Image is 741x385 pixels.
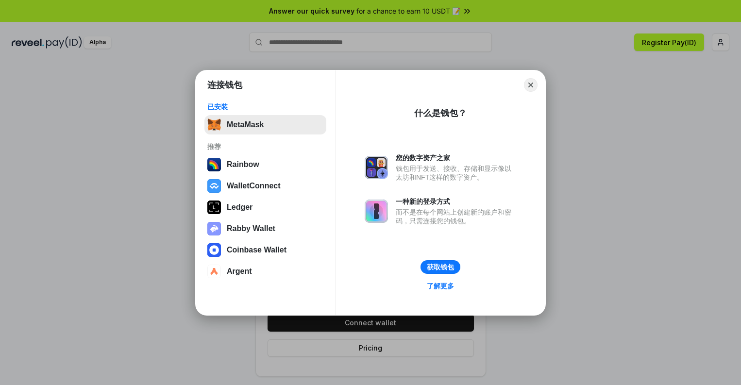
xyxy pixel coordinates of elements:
img: svg+xml,%3Csvg%20xmlns%3D%22http%3A%2F%2Fwww.w3.org%2F2000%2Fsvg%22%20fill%3D%22none%22%20viewBox... [207,222,221,235]
button: Coinbase Wallet [204,240,326,260]
div: Ledger [227,203,253,212]
button: Ledger [204,198,326,217]
button: Argent [204,262,326,281]
div: 什么是钱包？ [414,107,467,119]
button: Close [524,78,538,92]
div: 推荐 [207,142,323,151]
div: Rabby Wallet [227,224,275,233]
img: svg+xml,%3Csvg%20width%3D%2228%22%20height%3D%2228%22%20viewBox%3D%220%200%2028%2028%22%20fill%3D... [207,265,221,278]
img: svg+xml,%3Csvg%20fill%3D%22none%22%20height%3D%2233%22%20viewBox%3D%220%200%2035%2033%22%20width%... [207,118,221,132]
button: MetaMask [204,115,326,134]
div: WalletConnect [227,182,281,190]
img: svg+xml,%3Csvg%20xmlns%3D%22http%3A%2F%2Fwww.w3.org%2F2000%2Fsvg%22%20width%3D%2228%22%20height%3... [207,201,221,214]
div: Argent [227,267,252,276]
img: svg+xml,%3Csvg%20width%3D%2228%22%20height%3D%2228%22%20viewBox%3D%220%200%2028%2028%22%20fill%3D... [207,243,221,257]
div: 您的数字资产之家 [396,153,516,162]
button: 获取钱包 [421,260,460,274]
img: svg+xml,%3Csvg%20xmlns%3D%22http%3A%2F%2Fwww.w3.org%2F2000%2Fsvg%22%20fill%3D%22none%22%20viewBox... [365,200,388,223]
div: 一种新的登录方式 [396,197,516,206]
a: 了解更多 [421,280,460,292]
button: Rainbow [204,155,326,174]
img: svg+xml,%3Csvg%20width%3D%2228%22%20height%3D%2228%22%20viewBox%3D%220%200%2028%2028%22%20fill%3D... [207,179,221,193]
div: 已安装 [207,102,323,111]
div: Coinbase Wallet [227,246,286,254]
img: svg+xml,%3Csvg%20xmlns%3D%22http%3A%2F%2Fwww.w3.org%2F2000%2Fsvg%22%20fill%3D%22none%22%20viewBox... [365,156,388,179]
div: 获取钱包 [427,263,454,271]
div: 了解更多 [427,282,454,290]
h1: 连接钱包 [207,79,242,91]
div: MetaMask [227,120,264,129]
div: 钱包用于发送、接收、存储和显示像以太坊和NFT这样的数字资产。 [396,164,516,182]
div: Rainbow [227,160,259,169]
button: WalletConnect [204,176,326,196]
img: svg+xml,%3Csvg%20width%3D%22120%22%20height%3D%22120%22%20viewBox%3D%220%200%20120%20120%22%20fil... [207,158,221,171]
button: Rabby Wallet [204,219,326,238]
div: 而不是在每个网站上创建新的账户和密码，只需连接您的钱包。 [396,208,516,225]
